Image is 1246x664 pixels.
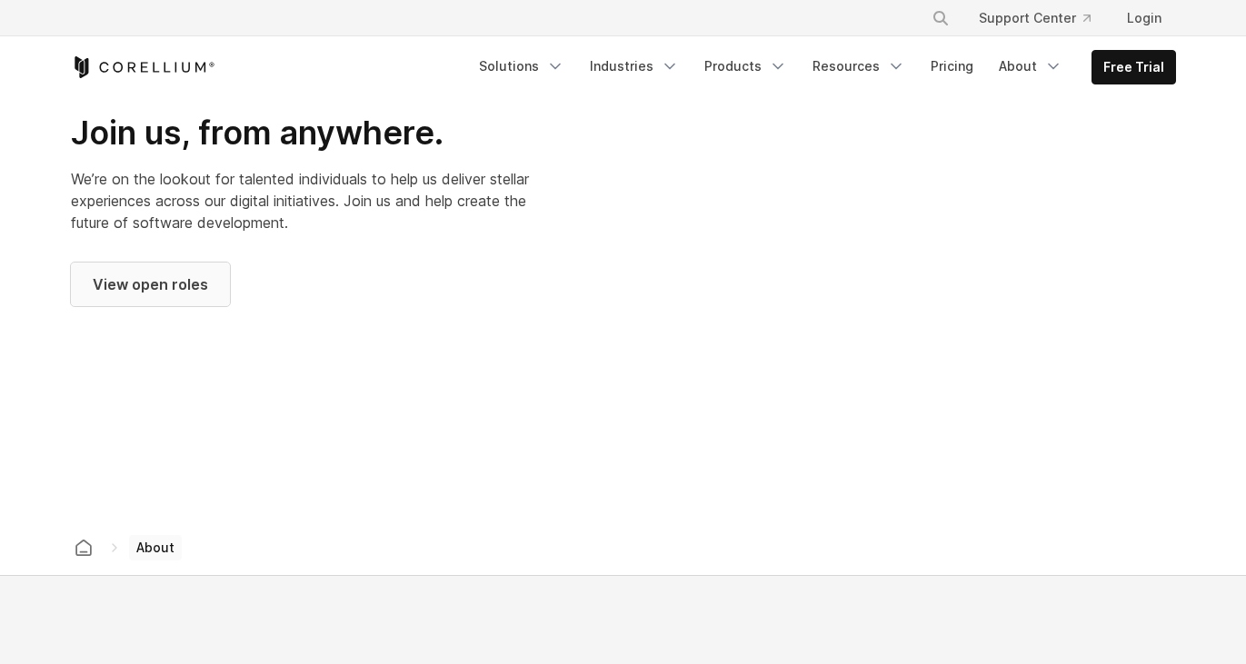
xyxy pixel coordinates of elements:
[129,535,182,560] span: About
[93,273,208,295] span: View open roles
[71,56,215,78] a: Corellium Home
[920,50,984,83] a: Pricing
[579,50,690,83] a: Industries
[910,2,1176,35] div: Navigation Menu
[67,535,100,560] a: Corellium home
[71,168,536,233] p: We’re on the lookout for talented individuals to help us deliver stellar experiences across our d...
[964,2,1105,35] a: Support Center
[71,113,536,154] h2: Join us, from anywhere.
[988,50,1073,83] a: About
[802,50,916,83] a: Resources
[693,50,798,83] a: Products
[468,50,1176,84] div: Navigation Menu
[468,50,575,83] a: Solutions
[1092,51,1175,84] a: Free Trial
[924,2,957,35] button: Search
[1112,2,1176,35] a: Login
[71,263,230,306] a: View open roles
